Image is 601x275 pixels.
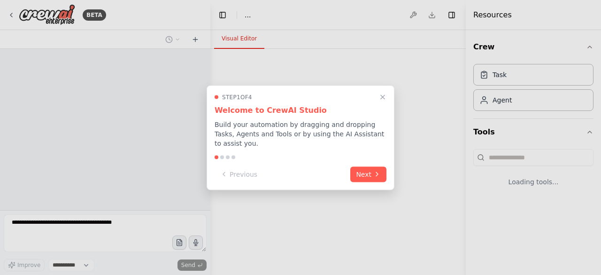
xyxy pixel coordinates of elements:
button: Previous [215,166,263,182]
p: Build your automation by dragging and dropping Tasks, Agents and Tools or by using the AI Assista... [215,119,386,148]
button: Hide left sidebar [216,8,229,22]
span: Step 1 of 4 [222,93,252,101]
button: Close walkthrough [377,91,388,102]
h3: Welcome to CrewAI Studio [215,104,386,116]
button: Next [350,166,386,182]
